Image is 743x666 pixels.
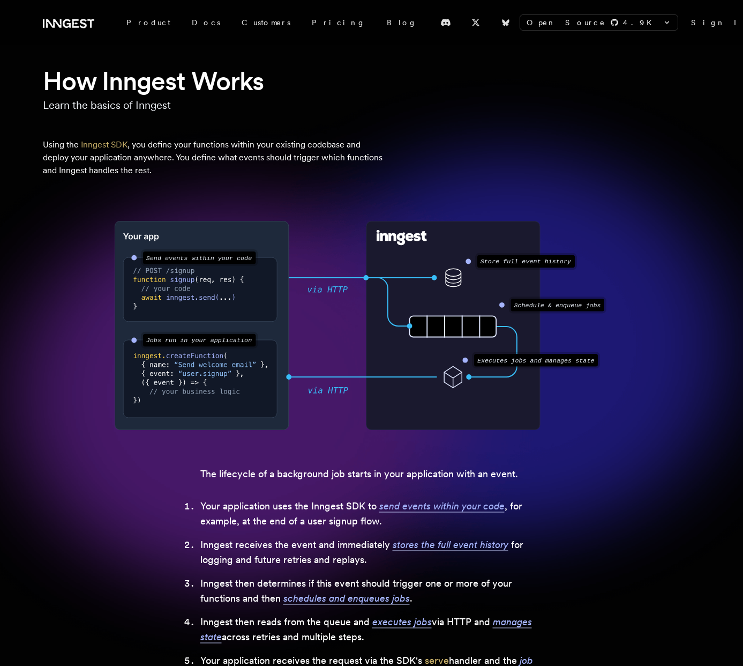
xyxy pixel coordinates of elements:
text: Jobs run in your application [146,337,251,345]
li: Your application uses the Inngest SDK to , for example, at the end of a user signup flow. [200,499,543,529]
h1: How Inngest Works [43,64,700,98]
a: Discord [434,14,457,31]
a: Blog [376,13,427,32]
a: Inngest SDK [81,139,127,150]
span: stores the full event history [393,539,508,550]
span: executes jobs [372,616,432,627]
text: Executes jobs and manages state [477,357,594,365]
span: 4.9 K [623,17,658,28]
a: Bluesky [494,14,517,31]
li: Inngest then reads from the queue and via HTTP and across retries and multiple steps. [200,615,543,645]
span: Open Source [527,17,606,28]
text: Schedule & enqueue jobs [514,302,601,309]
text: Send events within your code [146,255,251,262]
a: serve [425,655,449,666]
div: Product [116,13,181,32]
span: send events within your code [379,500,505,512]
a: X [464,14,487,31]
span: schedules and enqueues jobs [283,593,410,604]
li: Inngest then determines if this event should trigger one or more of your functions and then . [200,576,543,606]
a: Customers [231,13,301,32]
p: Using the , you define your functions within your existing codebase and deploy your application a... [43,138,386,177]
p: The lifecycle of a background job starts in your application with an event. [200,467,543,482]
a: Pricing [301,13,376,32]
li: Inngest receives the event and immediately for logging and future retries and replays. [200,537,543,567]
a: Docs [181,13,231,32]
p: Learn the basics of Inngest [43,98,700,113]
text: Store full event history [480,258,571,266]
